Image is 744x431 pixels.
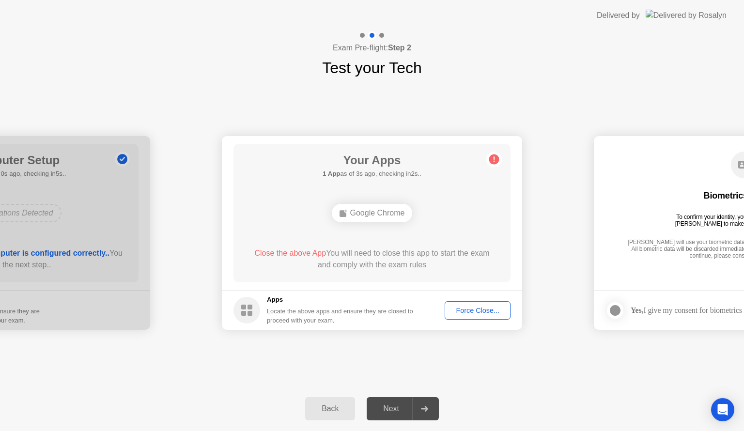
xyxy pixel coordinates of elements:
[267,295,414,305] h5: Apps
[445,301,511,320] button: Force Close...
[597,10,640,21] div: Delivered by
[323,169,421,179] h5: as of 3s ago, checking in2s..
[305,397,355,420] button: Back
[367,397,439,420] button: Next
[308,404,352,413] div: Back
[332,204,413,222] div: Google Chrome
[322,56,422,79] h1: Test your Tech
[388,44,411,52] b: Step 2
[333,42,411,54] h4: Exam Pre-flight:
[370,404,413,413] div: Next
[631,306,643,314] strong: Yes,
[248,247,497,271] div: You will need to close this app to start the exam and comply with the exam rules
[711,398,734,421] div: Open Intercom Messenger
[323,152,421,169] h1: Your Apps
[646,10,727,21] img: Delivered by Rosalyn
[323,170,340,177] b: 1 App
[254,249,326,257] span: Close the above App
[448,307,507,314] div: Force Close...
[267,307,414,325] div: Locate the above apps and ensure they are closed to proceed with your exam.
